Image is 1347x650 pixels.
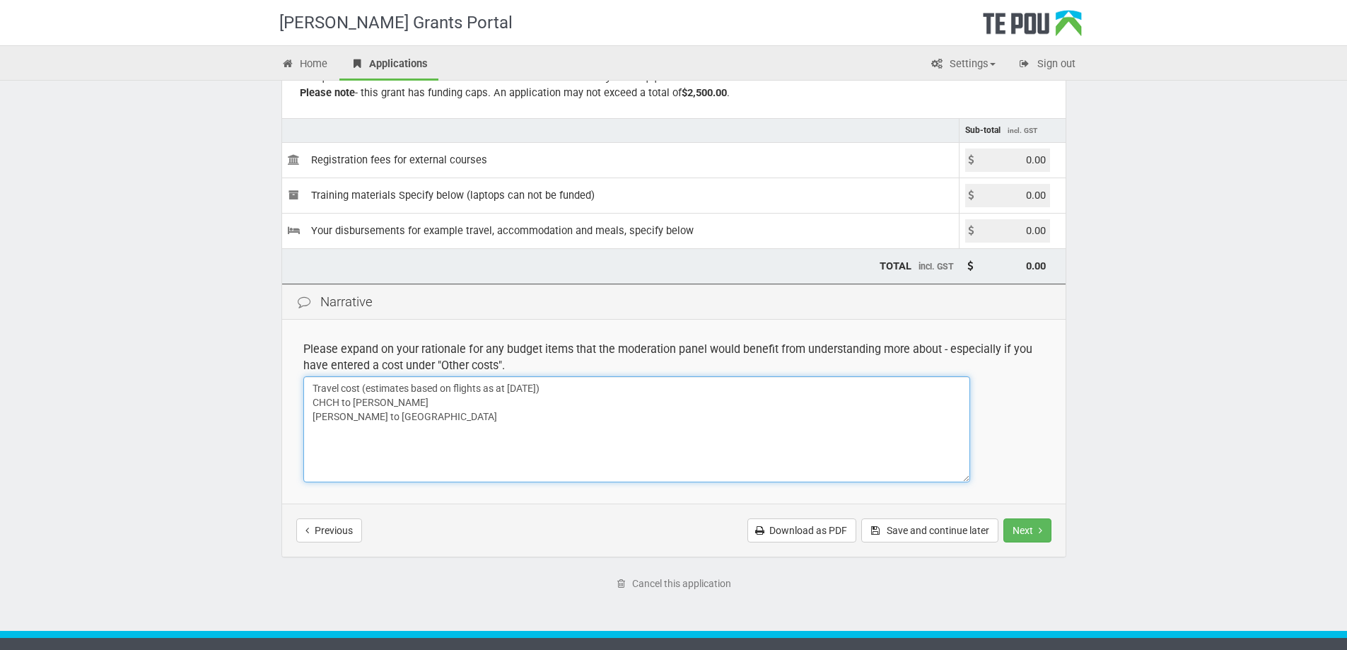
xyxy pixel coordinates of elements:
div: Narrative [282,284,1066,320]
td: Training materials Specify below (laptops can not be funded) [282,178,960,213]
a: Applications [339,50,438,81]
a: Download as PDF [747,518,856,542]
span: incl. GST [919,261,954,272]
a: Home [271,50,339,81]
div: - this grant has funding caps. An application may not exceed a total of . [300,86,1048,100]
div: Please expand on your rationale for any budget items that the moderation panel would benefit from... [303,341,1044,373]
span: incl. GST [1008,127,1037,134]
button: Previous step [296,518,362,542]
td: TOTAL [282,248,960,284]
td: Your disbursements for example travel, accommodation and meals, specify below [282,213,960,248]
a: Sign out [1008,50,1086,81]
div: Te Pou Logo [983,10,1082,45]
button: Next step [1003,518,1051,542]
td: Sub-total [960,118,1066,142]
a: Settings [920,50,1006,81]
b: Please note [300,86,355,99]
button: Save and continue later [861,518,998,542]
b: $2,500.00 [682,86,727,99]
td: Registration fees for external courses [282,142,960,178]
a: Cancel this application [607,571,740,596]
